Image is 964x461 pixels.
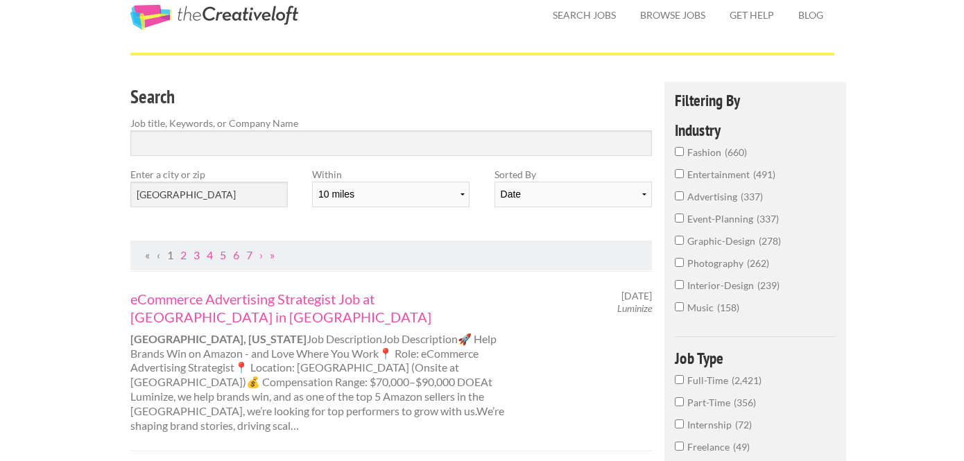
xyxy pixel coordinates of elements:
span: music [687,302,717,313]
a: Page 7 [246,248,252,261]
input: advertising337 [675,191,684,200]
h4: Filtering By [675,92,836,108]
a: Page 2 [180,248,187,261]
span: Full-Time [687,374,732,386]
span: 491 [753,168,775,180]
a: Page 5 [220,248,226,261]
strong: [GEOGRAPHIC_DATA], [US_STATE] [130,332,307,345]
span: fashion [687,146,725,158]
input: graphic-design278 [675,236,684,245]
a: Page 1 [167,248,173,261]
label: Sorted By [494,167,652,182]
span: 49 [733,441,750,453]
span: advertising [687,191,741,202]
label: Enter a city or zip [130,167,288,182]
input: Part-Time356 [675,397,684,406]
h4: Industry [675,122,836,138]
input: Freelance49 [675,442,684,451]
span: 72 [735,419,752,430]
a: The Creative Loft [130,5,298,30]
span: photography [687,257,747,269]
span: 239 [757,279,780,291]
h4: Job Type [675,350,836,366]
span: Internship [687,419,735,430]
span: 278 [759,235,781,247]
input: entertainment491 [675,169,684,178]
span: graphic-design [687,235,759,247]
span: entertainment [687,168,753,180]
div: Job DescriptionJob Description🚀 Help Brands Win on Amazon - and Love Where You Work📍 Role: eComme... [118,290,528,433]
em: Luminize [617,302,652,314]
h3: Search [130,84,653,110]
a: eCommerce Advertising Strategist Job at [GEOGRAPHIC_DATA] in [GEOGRAPHIC_DATA] [130,290,516,326]
span: 337 [741,191,763,202]
input: fashion660 [675,147,684,156]
span: 158 [717,302,739,313]
a: Page 6 [233,248,239,261]
input: Search [130,130,653,156]
a: Next Page [259,248,263,261]
span: Previous Page [157,248,160,261]
a: Page 4 [207,248,213,261]
input: Full-Time2,421 [675,375,684,384]
input: photography262 [675,258,684,267]
label: Job title, Keywords, or Company Name [130,116,653,130]
input: interior-design239 [675,280,684,289]
a: Last Page, Page 277 [270,248,275,261]
span: 337 [757,213,779,225]
input: Internship72 [675,419,684,428]
a: Page 3 [193,248,200,261]
span: 262 [747,257,769,269]
span: [DATE] [621,290,652,302]
input: music158 [675,302,684,311]
span: 2,421 [732,374,761,386]
input: event-planning337 [675,214,684,223]
span: event-planning [687,213,757,225]
span: Part-Time [687,397,734,408]
span: Freelance [687,441,733,453]
span: 356 [734,397,756,408]
span: 660 [725,146,747,158]
span: interior-design [687,279,757,291]
select: Sort results by [494,182,652,207]
span: First Page [145,248,150,261]
label: Within [312,167,470,182]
